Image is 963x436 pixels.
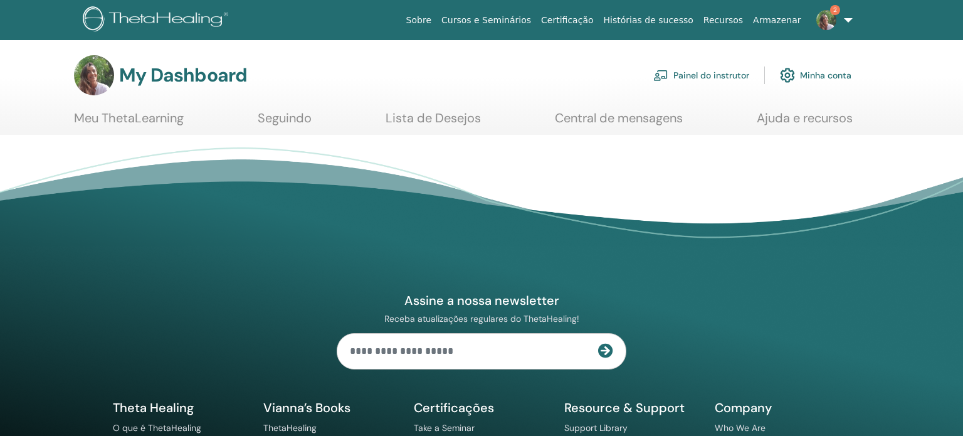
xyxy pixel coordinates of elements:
a: O que é ThetaHealing [113,422,201,433]
a: Support Library [564,422,628,433]
h3: My Dashboard [119,64,247,87]
h5: Company [715,400,850,416]
img: default.jpg [74,55,114,95]
a: Ajuda e recursos [757,110,853,135]
span: 2 [830,5,840,15]
a: Take a Seminar [414,422,475,433]
img: logo.png [83,6,233,35]
a: Who We Are [715,422,766,433]
a: Recursos [698,9,748,32]
a: Central de mensagens [555,110,683,135]
a: Lista de Desejos [386,110,481,135]
img: default.jpg [816,10,836,30]
h4: Assine a nossa newsletter [337,292,626,309]
h5: Resource & Support [564,400,700,416]
a: Seguindo [258,110,312,135]
a: Certificação [536,9,598,32]
img: chalkboard-teacher.svg [653,70,668,81]
p: Receba atualizações regulares do ThetaHealing! [337,313,626,324]
a: Painel do instrutor [653,61,749,89]
img: cog.svg [780,65,795,86]
h5: Theta Healing [113,400,248,416]
a: ThetaHealing [263,422,317,433]
a: Sobre [401,9,436,32]
a: Minha conta [780,61,851,89]
a: Cursos e Seminários [436,9,536,32]
a: Meu ThetaLearning [74,110,184,135]
h5: Certificações [414,400,549,416]
a: Armazenar [748,9,806,32]
a: Histórias de sucesso [599,9,698,32]
h5: Vianna’s Books [263,400,399,416]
